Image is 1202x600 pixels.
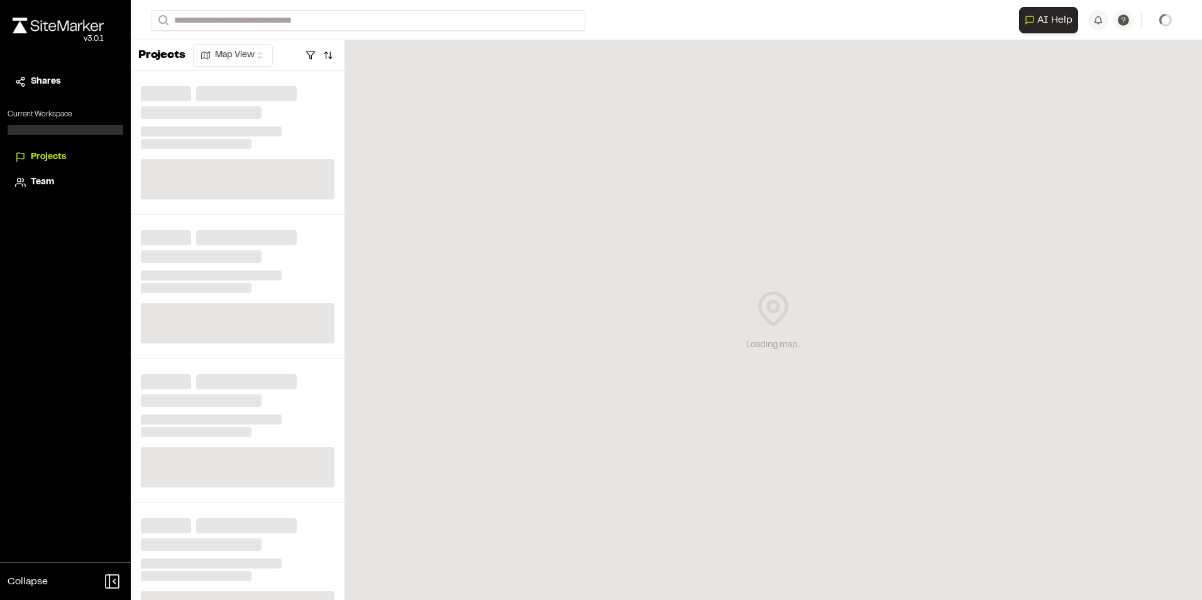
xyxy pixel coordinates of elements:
[13,33,104,45] div: Oh geez...please don't...
[1037,13,1072,28] span: AI Help
[31,175,54,189] span: Team
[8,574,48,589] span: Collapse
[746,338,801,352] div: Loading map...
[151,10,174,31] button: Search
[1019,7,1083,33] div: Open AI Assistant
[13,18,104,33] img: rebrand.png
[15,75,116,89] a: Shares
[8,109,123,120] p: Current Workspace
[31,150,66,164] span: Projects
[1019,7,1078,33] button: Open AI Assistant
[15,150,116,164] a: Projects
[138,47,185,64] p: Projects
[15,175,116,189] a: Team
[31,75,60,89] span: Shares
